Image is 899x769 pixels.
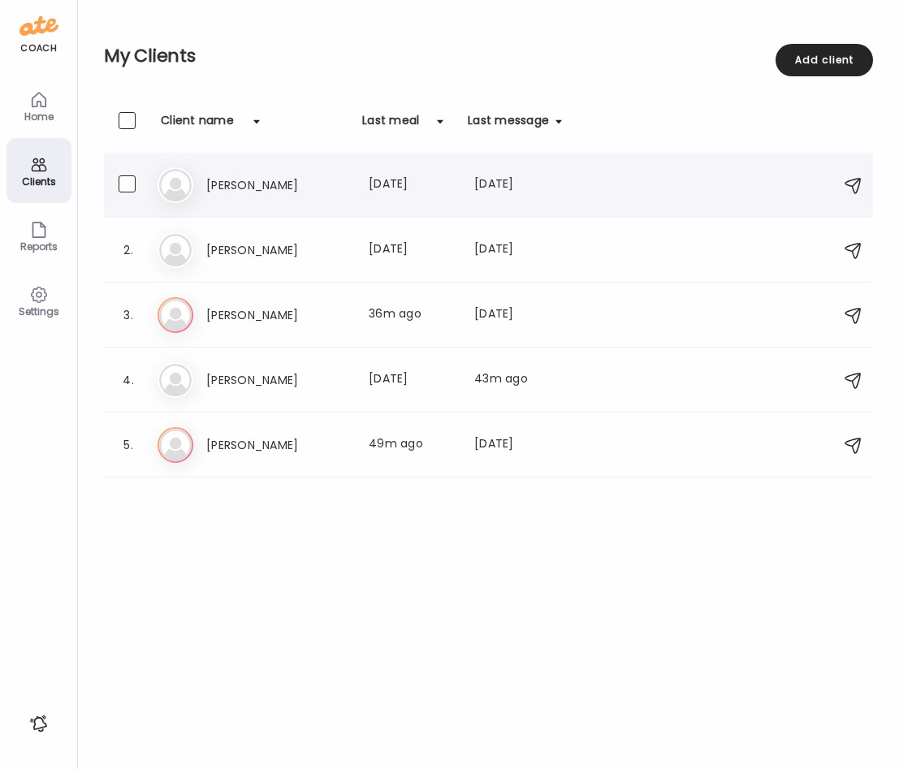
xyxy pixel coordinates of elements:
[206,175,349,195] h3: [PERSON_NAME]
[119,305,138,325] div: 3.
[369,435,455,455] div: 49m ago
[474,175,562,195] div: [DATE]
[161,112,234,138] div: Client name
[10,176,68,187] div: Clients
[20,41,57,55] div: coach
[474,240,562,260] div: [DATE]
[119,370,138,390] div: 4.
[206,240,349,260] h3: [PERSON_NAME]
[206,370,349,390] h3: [PERSON_NAME]
[362,112,419,138] div: Last meal
[19,13,58,39] img: ate
[369,175,455,195] div: [DATE]
[369,240,455,260] div: [DATE]
[369,370,455,390] div: [DATE]
[474,305,562,325] div: [DATE]
[206,435,349,455] h3: [PERSON_NAME]
[104,44,873,68] h2: My Clients
[10,111,68,122] div: Home
[206,305,349,325] h3: [PERSON_NAME]
[474,370,562,390] div: 43m ago
[10,306,68,317] div: Settings
[468,112,549,138] div: Last message
[369,305,455,325] div: 36m ago
[776,44,873,76] div: Add client
[119,435,138,455] div: 5.
[10,241,68,252] div: Reports
[474,435,562,455] div: [DATE]
[119,240,138,260] div: 2.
